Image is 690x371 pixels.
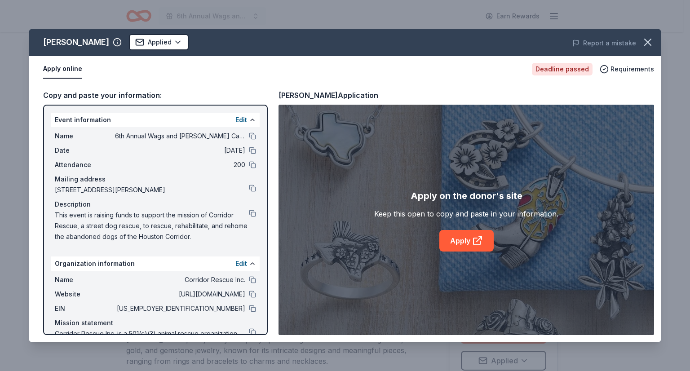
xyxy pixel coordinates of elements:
[279,89,378,101] div: [PERSON_NAME] Application
[55,289,115,300] span: Website
[55,303,115,314] span: EIN
[55,199,256,210] div: Description
[148,37,172,48] span: Applied
[439,230,494,252] a: Apply
[55,328,249,361] span: Corridor Rescue Inc. is a 501(c)(3) animal rescue organization with primary emphasis on rescuing ...
[55,210,249,242] span: This event is raising funds to support the mission of Corridor Rescue, a street dog rescue, to re...
[610,64,654,75] span: Requirements
[43,89,268,101] div: Copy and paste your information:
[572,38,636,49] button: Report a mistake
[115,131,245,141] span: 6th Annual Wags and [PERSON_NAME] Casino Night
[374,208,558,219] div: Keep this open to copy and paste in your information.
[115,303,245,314] span: [US_EMPLOYER_IDENTIFICATION_NUMBER]
[55,159,115,170] span: Attendance
[55,131,115,141] span: Name
[129,34,189,50] button: Applied
[532,63,593,75] div: Deadline passed
[55,145,115,156] span: Date
[115,145,245,156] span: [DATE]
[51,256,260,271] div: Organization information
[235,115,247,125] button: Edit
[115,159,245,170] span: 200
[51,113,260,127] div: Event information
[55,185,249,195] span: [STREET_ADDRESS][PERSON_NAME]
[115,289,245,300] span: [URL][DOMAIN_NAME]
[55,174,256,185] div: Mailing address
[600,64,654,75] button: Requirements
[55,318,256,328] div: Mission statement
[115,274,245,285] span: Corridor Rescue Inc.
[55,274,115,285] span: Name
[235,258,247,269] button: Edit
[43,35,109,49] div: [PERSON_NAME]
[43,60,82,79] button: Apply online
[411,189,522,203] div: Apply on the donor's site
